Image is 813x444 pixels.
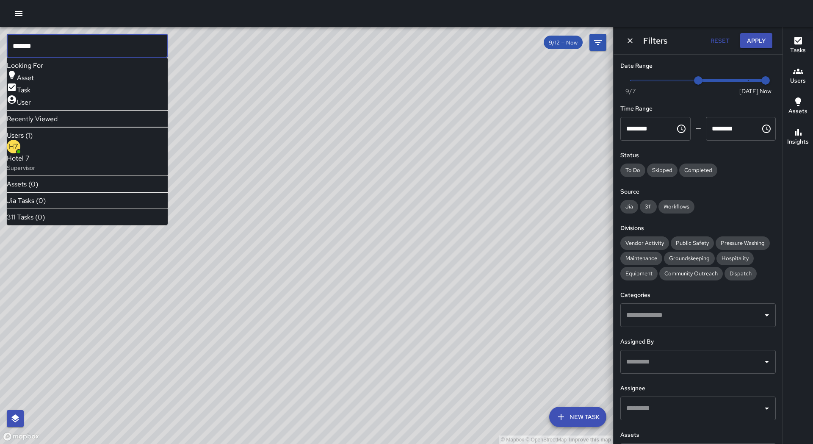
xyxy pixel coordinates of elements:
[7,70,34,82] div: Asset
[716,252,754,265] div: Hospitality
[716,255,754,262] span: Hospitality
[790,46,806,55] h6: Tasks
[7,61,168,70] li: Looking For
[783,122,813,153] button: Insights
[7,94,34,107] div: User
[706,33,733,49] button: Reset
[7,140,35,172] div: H7Hotel 7Supervisor
[664,252,715,265] div: Groundskeeping
[725,267,757,280] div: Dispatch
[620,187,776,197] h6: Source
[7,213,168,222] li: 311 Tasks (0)
[9,142,18,152] p: H7
[544,39,583,46] span: 9/12 — Now
[7,164,35,172] p: Supervisor
[671,239,714,247] span: Public Safety
[640,203,657,210] span: 311
[620,252,662,265] div: Maintenance
[620,430,776,440] h6: Assets
[783,31,813,61] button: Tasks
[620,267,658,280] div: Equipment
[620,104,776,114] h6: Time Range
[620,164,645,177] div: To Do
[625,87,636,95] span: 9/7
[716,236,770,250] div: Pressure Washing
[783,92,813,122] button: Assets
[761,309,773,321] button: Open
[647,164,677,177] div: Skipped
[760,87,772,95] span: Now
[659,267,723,280] div: Community Outreach
[620,236,669,250] div: Vendor Activity
[7,180,168,189] li: Assets (0)
[620,255,662,262] span: Maintenance
[679,164,717,177] div: Completed
[7,114,168,123] li: Recently Viewed
[7,153,35,164] span: Hotel 7
[787,137,809,147] h6: Insights
[620,239,669,247] span: Vendor Activity
[17,86,30,94] span: Task
[783,61,813,92] button: Users
[788,107,807,116] h6: Assets
[761,402,773,414] button: Open
[664,255,715,262] span: Groundskeeping
[620,224,776,233] h6: Divisions
[725,270,757,277] span: Dispatch
[620,203,638,210] span: Jia
[620,337,776,347] h6: Assigned By
[620,151,776,160] h6: Status
[679,166,717,174] span: Completed
[620,166,645,174] span: To Do
[620,291,776,300] h6: Categories
[761,356,773,368] button: Open
[740,33,772,49] button: Apply
[620,61,776,71] h6: Date Range
[643,34,667,47] h6: Filters
[7,131,168,140] li: Users (1)
[589,34,606,51] button: Filters
[671,236,714,250] div: Public Safety
[620,270,658,277] span: Equipment
[549,407,606,427] button: New Task
[659,270,723,277] span: Community Outreach
[658,200,694,214] div: Workflows
[647,166,677,174] span: Skipped
[17,98,31,107] span: User
[739,87,758,95] span: [DATE]
[620,384,776,393] h6: Assignee
[620,200,638,214] div: Jia
[7,196,168,205] li: Jia Tasks (0)
[17,73,34,82] span: Asset
[716,239,770,247] span: Pressure Washing
[758,120,775,137] button: Choose time, selected time is 11:59 PM
[790,76,806,86] h6: Users
[624,34,636,47] button: Dismiss
[7,82,34,94] div: Task
[673,120,690,137] button: Choose time, selected time is 12:00 AM
[658,203,694,210] span: Workflows
[640,200,657,214] div: 311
